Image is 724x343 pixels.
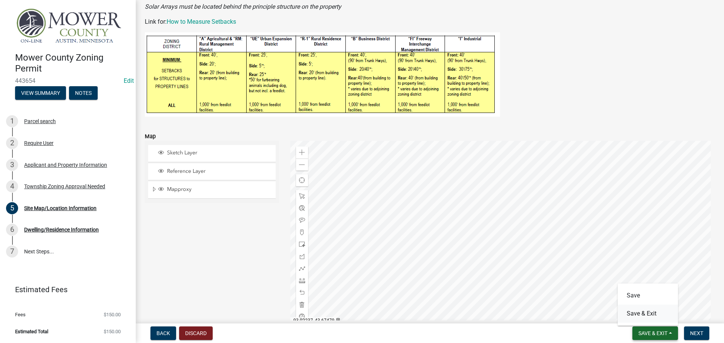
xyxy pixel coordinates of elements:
[179,326,213,340] button: Discard
[165,149,273,156] span: Sketch Layer
[124,77,134,84] wm-modal-confirm: Edit Application Number
[6,224,18,236] div: 6
[157,168,273,175] div: Reference Layer
[148,181,276,199] li: Mapproxy
[296,174,308,186] div: Find my location
[638,330,667,336] span: Save & Exit
[684,326,709,340] button: Next
[6,159,18,171] div: 3
[15,52,130,74] h4: Mower County Zoning Permit
[15,8,124,44] img: Mower County, Minnesota
[618,287,678,305] button: Save
[24,227,99,232] div: Dwelling/Residence Information
[24,140,54,146] div: Require User
[157,149,273,157] div: Sketch Layer
[145,134,156,139] label: Map
[145,3,341,10] i: Solar Arrays must be located behind the principle structure on the property
[690,330,703,336] span: Next
[24,162,107,168] div: Applicant and Property Information
[618,305,678,323] button: Save & Exit
[6,245,18,258] div: 7
[6,115,18,127] div: 1
[104,329,121,334] span: $150.00
[157,186,273,194] div: Mapproxy
[148,163,276,180] li: Reference Layer
[618,284,678,326] div: Save & Exit
[15,77,121,84] span: 443654
[167,18,236,25] a: How to Measure Setbacks
[632,326,678,340] button: Save & Exit
[6,202,18,214] div: 5
[24,184,105,189] div: Township Zoning Approval Needed
[145,17,715,26] p: Link for:
[165,186,273,193] span: Mapproxy
[24,119,56,124] div: Parcel search
[156,330,170,336] span: Back
[15,329,48,334] span: Estimated Total
[124,77,134,84] a: Edit
[15,90,66,96] wm-modal-confirm: Summary
[145,32,500,117] img: image_6795d122-5c4b-46e2-9aca-53b89ad28e83_1a27c5fd-a8a4-4857-9b92-8b9a1c191c15.png
[104,312,121,317] span: $150.00
[148,145,276,162] li: Sketch Layer
[296,159,308,171] div: Zoom out
[147,143,276,201] ul: Layer List
[24,206,97,211] div: Site Map/Location Information
[6,282,124,297] a: Estimated Fees
[6,180,18,192] div: 4
[150,326,176,340] button: Back
[15,312,26,317] span: Fees
[69,86,98,100] button: Notes
[69,90,98,96] wm-modal-confirm: Notes
[6,137,18,149] div: 2
[165,168,273,175] span: Reference Layer
[151,186,157,194] span: Expand
[15,86,66,100] button: View Summary
[296,146,308,159] div: Zoom in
